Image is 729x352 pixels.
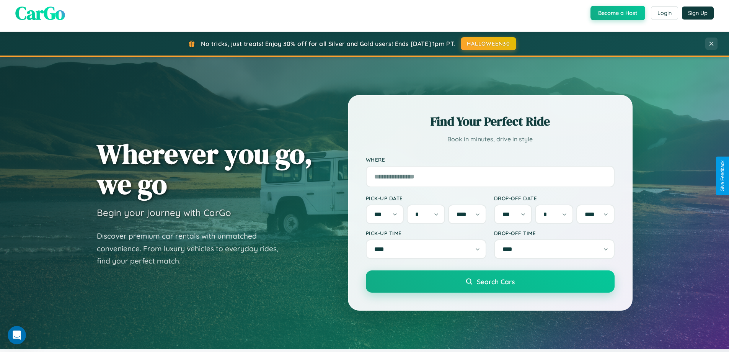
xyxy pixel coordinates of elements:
label: Drop-off Date [494,195,615,201]
div: Give Feedback [720,160,725,192]
button: Search Cars [366,270,615,293]
span: CarGo [15,0,65,26]
label: Where [366,156,615,163]
p: Book in minutes, drive in style [366,134,615,145]
button: Sign Up [682,7,714,20]
iframe: Intercom live chat [8,326,26,344]
p: Discover premium car rentals with unmatched convenience. From luxury vehicles to everyday rides, ... [97,230,288,267]
span: No tricks, just treats! Enjoy 30% off for all Silver and Gold users! Ends [DATE] 1pm PT. [201,40,455,47]
label: Pick-up Date [366,195,486,201]
button: Login [651,6,678,20]
h2: Find Your Perfect Ride [366,113,615,130]
span: Search Cars [477,277,515,286]
h3: Begin your journey with CarGo [97,207,231,218]
h1: Wherever you go, we go [97,139,313,199]
label: Drop-off Time [494,230,615,236]
label: Pick-up Time [366,230,486,236]
button: HALLOWEEN30 [461,37,516,50]
button: Become a Host [590,6,645,20]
